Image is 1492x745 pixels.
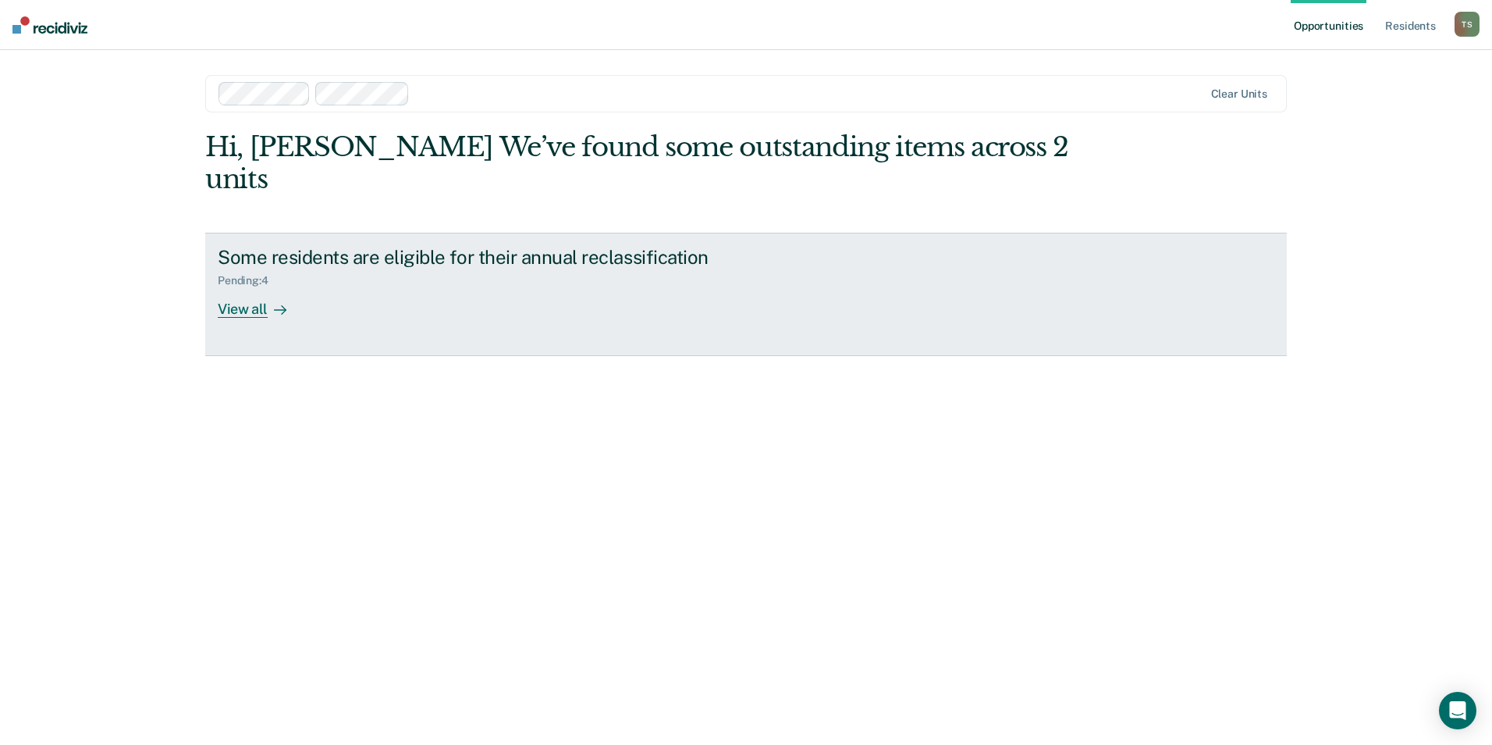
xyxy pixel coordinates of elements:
div: Pending : 4 [218,274,281,287]
img: Recidiviz [12,16,87,34]
button: TS [1455,12,1480,37]
div: View all [218,287,305,318]
div: Some residents are eligible for their annual reclassification [218,246,766,269]
div: Clear units [1211,87,1268,101]
div: Hi, [PERSON_NAME] We’ve found some outstanding items across 2 units [205,131,1071,195]
a: Some residents are eligible for their annual reclassificationPending:4View all [205,233,1287,356]
div: Open Intercom Messenger [1439,692,1476,729]
div: T S [1455,12,1480,37]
